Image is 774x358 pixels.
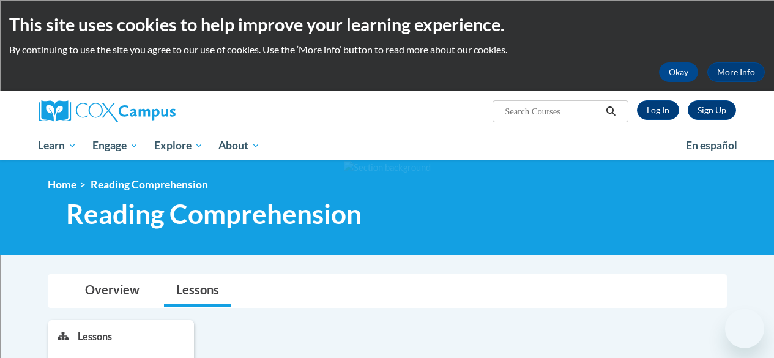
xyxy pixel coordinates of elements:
span: Engage [92,138,138,153]
input: Search Courses [504,104,601,119]
a: Home [48,178,76,191]
span: Reading Comprehension [91,178,208,191]
span: Reading Comprehension [66,198,362,230]
a: En español [678,133,745,158]
a: Learn [31,132,85,160]
a: Cox Campus [39,100,259,122]
span: En español [686,139,737,152]
a: Engage [84,132,146,160]
div: Main menu [29,132,745,160]
a: Register [688,100,736,120]
img: Section background [344,161,431,174]
span: Explore [154,138,203,153]
button: Search [601,104,620,119]
span: Learn [38,138,76,153]
a: Log In [637,100,679,120]
a: About [210,132,268,160]
img: Cox Campus [39,100,176,122]
iframe: Button to launch messaging window [725,309,764,348]
span: About [218,138,260,153]
a: Explore [146,132,211,160]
